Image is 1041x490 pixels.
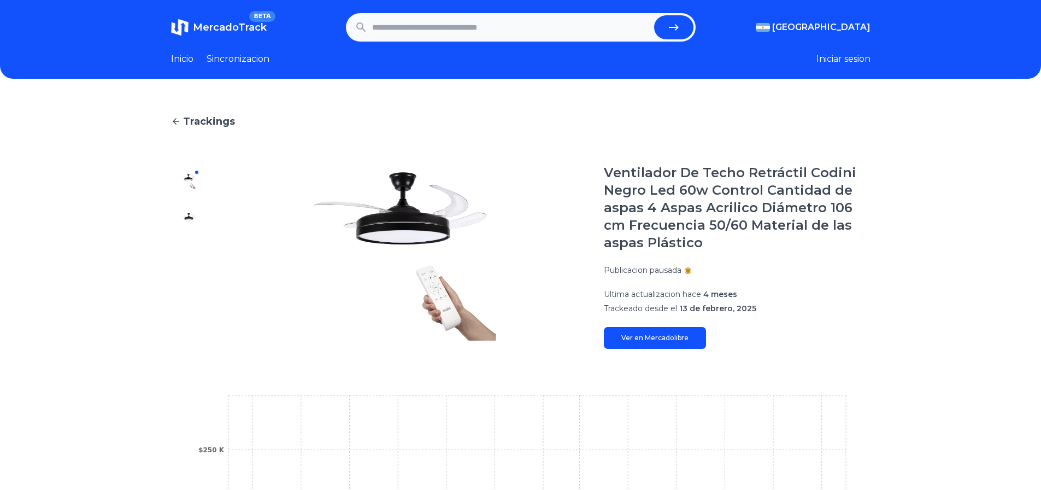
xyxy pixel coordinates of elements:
h1: Ventilador De Techo Retráctil Codini Negro Led 60w Control Cantidad de aspas 4 Aspas Acrilico Diá... [604,164,871,252]
a: Sincronizacion [207,52,269,66]
img: Ventilador De Techo Retráctil Codini Negro Led 60w Control Cantidad de aspas 4 Aspas Acrilico Diá... [228,164,582,349]
span: 13 de febrero, 2025 [679,304,756,313]
a: MercadoTrackBETA [171,19,267,36]
span: BETA [249,11,275,22]
img: Ventilador De Techo Retráctil Codini Negro Led 60w Control Cantidad de aspas 4 Aspas Acrilico Diá... [180,208,197,225]
button: [GEOGRAPHIC_DATA] [756,21,871,34]
tspan: $250 K [198,446,225,454]
span: MercadoTrack [193,21,267,33]
span: Trackeado desde el [604,304,677,313]
span: Ultima actualizacion hace [604,289,701,299]
button: Iniciar sesion [816,52,871,66]
span: [GEOGRAPHIC_DATA] [772,21,871,34]
a: Ver en Mercadolibre [604,327,706,349]
span: Trackings [183,114,235,129]
img: Argentina [756,23,770,32]
img: MercadoTrack [171,19,189,36]
a: Trackings [171,114,871,129]
img: Ventilador De Techo Retráctil Codini Negro Led 60w Control Cantidad de aspas 4 Aspas Acrilico Diá... [180,173,197,190]
img: Ventilador De Techo Retráctil Codini Negro Led 60w Control Cantidad de aspas 4 Aspas Acrilico Diá... [180,243,197,260]
img: Ventilador De Techo Retráctil Codini Negro Led 60w Control Cantidad de aspas 4 Aspas Acrilico Diá... [180,278,197,295]
a: Inicio [171,52,193,66]
p: Publicacion pausada [604,265,681,276]
span: 4 meses [703,289,737,299]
